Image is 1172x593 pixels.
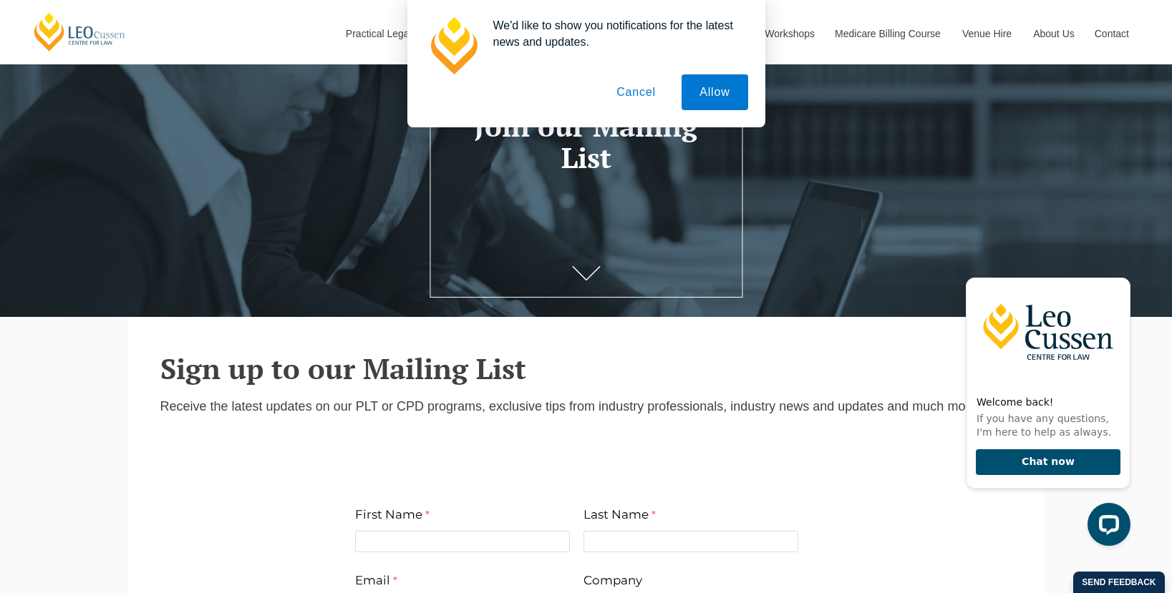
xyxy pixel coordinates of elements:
[954,252,1136,557] iframe: LiveChat chat widget
[425,17,482,74] img: notification icon
[583,569,646,592] label: Company
[355,569,401,592] label: Email
[160,353,1012,384] h2: Sign up to our Mailing List
[445,110,727,173] h1: Join our Mailing List
[160,398,1012,415] p: Receive the latest updates on our PLT or CPD programs, exclusive tips from industry professionals...
[355,531,570,552] input: First Name
[355,503,433,526] label: First Name
[682,74,747,110] button: Allow
[583,503,659,526] label: Last Name
[599,74,674,110] button: Cancel
[583,531,798,552] input: Last Name
[482,17,748,50] div: We'd like to show you notifications for the latest news and updates.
